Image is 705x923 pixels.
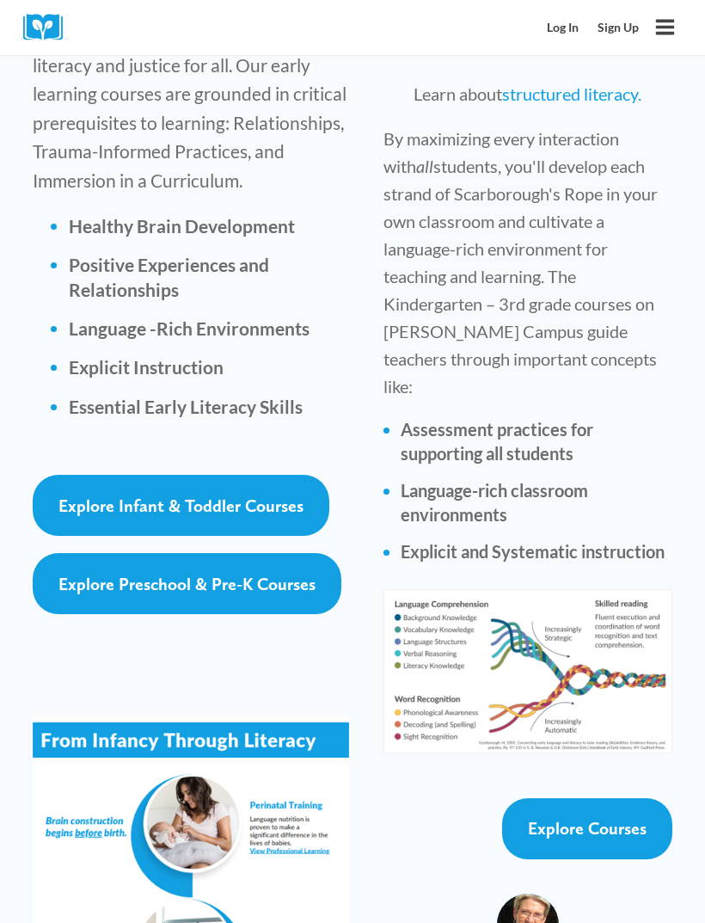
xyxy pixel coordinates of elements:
[383,80,672,108] p: Learn about
[528,818,647,839] span: Explore Courses
[588,12,648,44] a: Sign Up
[538,12,589,44] a: Log In
[69,254,269,300] b: Positive Experiences and Relationships
[502,798,672,859] a: Explore Courses
[69,215,295,237] strong: Healthy Brain Development
[648,10,682,44] button: Open menu
[69,396,303,417] b: Essential Early Literacy Skills
[416,156,433,176] i: all
[401,419,593,464] strong: Assessment practices for supporting all students
[401,480,588,525] strong: Language-rich classroom environments
[538,12,648,44] nav: Secondary Mobile Navigation
[401,541,665,562] strong: Explicit and Systematic instruction
[69,356,224,378] b: Explicit Instruction
[33,475,329,536] a: Explore Infant & Toddler Courses
[33,553,341,614] a: Explore Preschool & Pre-K Courses
[58,495,303,516] span: Explore Infant & Toddler Courses
[69,317,310,339] b: Language -Rich Environments
[23,14,75,40] img: Cox Campus
[502,83,641,104] a: structured literacy.
[33,22,349,195] p: A deep reading brain is essential to literacy and justice for all. Our early learning courses are...
[58,574,316,594] span: Explore Preschool & Pre-K Courses
[383,125,672,400] p: By maximizing every interaction with students, you'll develop each strand of Scarborough's Rope i...
[383,589,672,754] img: Diagram of Scarborough's Rope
